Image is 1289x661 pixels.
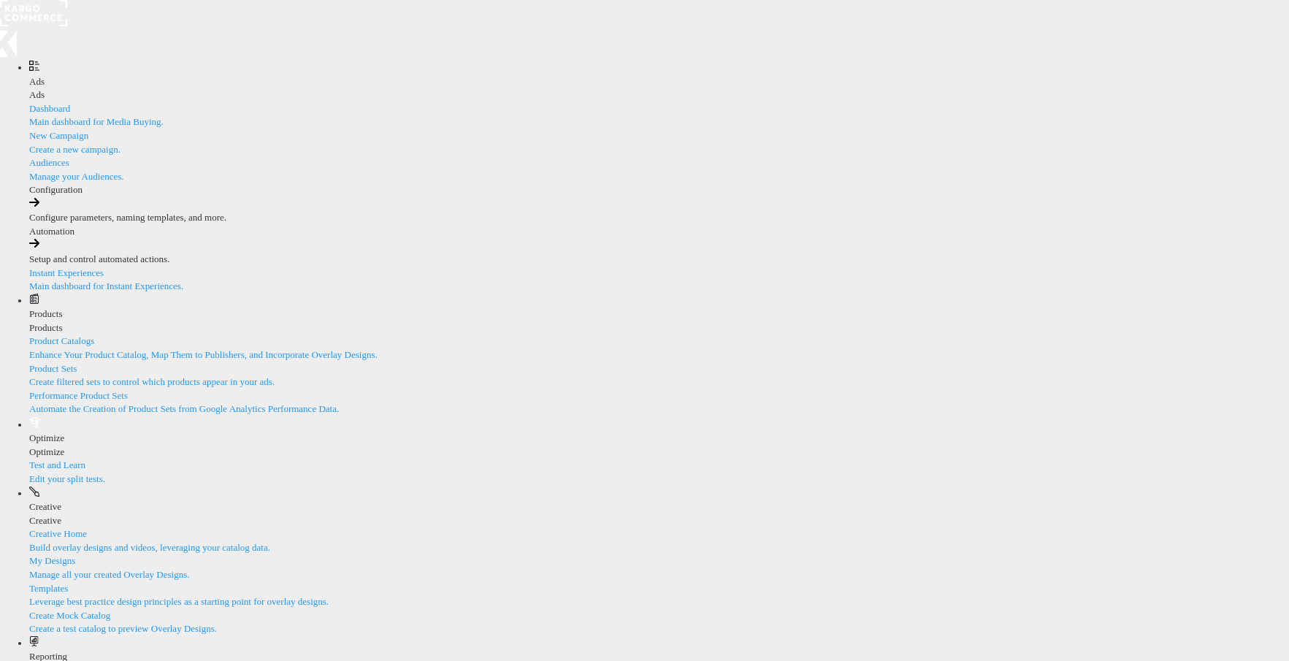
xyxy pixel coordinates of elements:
[29,459,212,473] div: Test and Learn
[29,129,1289,156] a: New CampaignCreate a new campaign.
[29,527,1289,541] div: Creative Home
[29,609,1289,636] a: Create Mock CatalogCreate a test catalog to preview Overlay Designs.
[29,582,1289,609] a: TemplatesLeverage best practice design principles as a starting point for overlay designs.
[29,375,1289,389] div: Create filtered sets to control which products appear in your ads.
[29,102,1289,116] div: Dashboard
[29,459,212,486] a: Test and LearnEdit your split tests.
[29,446,1289,459] div: Optimize
[29,321,1289,335] div: Products
[29,102,1289,129] a: DashboardMain dashboard for Media Buying.
[29,129,1289,143] div: New Campaign
[29,267,1289,294] a: Instant ExperiencesMain dashboard for Instant Experiences.
[29,362,1289,389] a: Product SetsCreate filtered sets to control which products appear in your ads.
[29,156,1289,183] a: AudiencesManage your Audiences.
[29,335,1289,348] div: Product Catalogs
[29,143,1289,157] div: Create a new campaign.
[29,595,1289,609] div: Leverage best practice design principles as a starting point for overlay designs.
[29,501,61,512] span: Creative
[29,473,212,486] div: Edit your split tests.
[29,622,1289,636] div: Create a test catalog to preview Overlay Designs.
[29,76,45,87] span: Ads
[29,432,64,443] span: Optimize
[29,362,1289,376] div: Product Sets
[29,253,1289,267] div: Setup and control automated actions.
[29,527,1289,554] a: Creative HomeBuild overlay designs and videos, leveraging your catalog data.
[29,225,1289,239] div: Automation
[29,267,1289,280] div: Instant Experiences
[29,170,1289,184] div: Manage your Audiences.
[29,582,1289,596] div: Templates
[29,335,1289,362] a: Product CatalogsEnhance Your Product Catalog, Map Them to Publishers, and Incorporate Overlay Des...
[29,402,1289,416] div: Automate the Creation of Product Sets from Google Analytics Performance Data.
[29,389,1289,403] div: Performance Product Sets
[29,554,1289,581] a: My DesignsManage all your created Overlay Designs.
[29,308,63,319] span: Products
[29,554,1289,568] div: My Designs
[29,348,1289,362] div: Enhance Your Product Catalog, Map Them to Publishers, and Incorporate Overlay Designs.
[29,541,1289,555] div: Build overlay designs and videos, leveraging your catalog data.
[29,609,1289,623] div: Create Mock Catalog
[29,183,1289,197] div: Configuration
[29,568,1289,582] div: Manage all your created Overlay Designs.
[29,156,1289,170] div: Audiences
[29,389,1289,416] a: Performance Product SetsAutomate the Creation of Product Sets from Google Analytics Performance D...
[29,280,1289,294] div: Main dashboard for Instant Experiences.
[29,88,1289,102] div: Ads
[29,514,1289,528] div: Creative
[29,115,1289,129] div: Main dashboard for Media Buying.
[29,211,1289,225] div: Configure parameters, naming templates, and more.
